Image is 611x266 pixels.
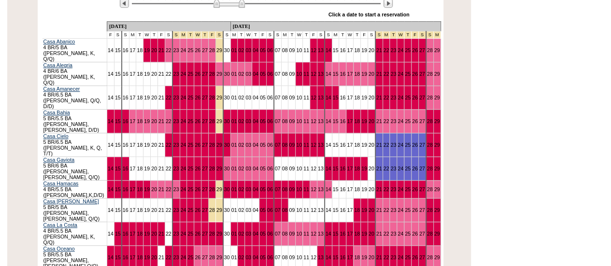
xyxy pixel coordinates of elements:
[108,118,114,124] a: 14
[130,166,136,171] a: 17
[434,95,440,100] a: 29
[231,118,237,124] a: 01
[303,118,309,124] a: 11
[173,166,179,171] a: 23
[384,118,389,124] a: 22
[123,186,128,192] a: 16
[340,95,345,100] a: 16
[43,39,75,44] a: Casa Abanico
[390,142,396,148] a: 23
[245,47,251,53] a: 03
[361,95,367,100] a: 19
[326,95,331,100] a: 14
[405,71,411,77] a: 25
[347,71,353,77] a: 17
[123,118,128,124] a: 16
[398,166,403,171] a: 24
[282,166,288,171] a: 08
[333,142,339,148] a: 15
[187,118,193,124] a: 25
[398,47,403,53] a: 24
[390,166,396,171] a: 23
[376,142,382,148] a: 21
[318,47,324,53] a: 13
[398,142,403,148] a: 24
[390,95,396,100] a: 23
[123,142,128,148] a: 16
[108,186,114,192] a: 14
[173,186,179,192] a: 23
[398,71,403,77] a: 24
[216,142,222,148] a: 29
[231,166,237,171] a: 01
[187,142,193,148] a: 25
[43,86,80,92] a: Casa Amanecer
[209,142,215,148] a: 28
[238,95,244,100] a: 02
[130,95,136,100] a: 17
[144,71,150,77] a: 19
[419,166,425,171] a: 27
[296,71,302,77] a: 10
[419,47,425,53] a: 27
[369,142,374,148] a: 20
[427,142,433,148] a: 28
[267,142,273,148] a: 06
[427,118,433,124] a: 28
[245,142,251,148] a: 03
[253,71,258,77] a: 04
[303,47,309,53] a: 11
[311,118,316,124] a: 12
[130,142,136,148] a: 17
[253,166,258,171] a: 04
[390,71,396,77] a: 23
[238,166,244,171] a: 02
[267,166,273,171] a: 06
[347,118,353,124] a: 17
[427,71,433,77] a: 28
[187,95,193,100] a: 25
[245,166,251,171] a: 03
[224,142,230,148] a: 30
[187,186,193,192] a: 25
[115,166,121,171] a: 15
[238,118,244,124] a: 02
[173,118,179,124] a: 23
[216,118,222,124] a: 29
[224,71,230,77] a: 30
[137,71,142,77] a: 18
[209,95,215,100] a: 28
[137,166,142,171] a: 18
[289,71,295,77] a: 09
[123,71,128,77] a: 16
[181,71,186,77] a: 24
[361,166,367,171] a: 19
[340,166,345,171] a: 16
[173,71,179,77] a: 23
[253,95,258,100] a: 04
[224,47,230,53] a: 30
[173,47,179,53] a: 23
[326,118,331,124] a: 14
[405,95,411,100] a: 25
[181,186,186,192] a: 24
[238,71,244,77] a: 02
[419,95,425,100] a: 27
[390,118,396,124] a: 23
[115,71,121,77] a: 15
[216,47,222,53] a: 29
[187,71,193,77] a: 25
[43,133,69,139] a: Casa Cielo
[238,47,244,53] a: 02
[123,47,128,53] a: 16
[137,118,142,124] a: 18
[376,166,382,171] a: 21
[195,71,200,77] a: 26
[303,95,309,100] a: 11
[340,142,345,148] a: 16
[231,71,237,77] a: 01
[384,71,389,77] a: 22
[275,71,281,77] a: 07
[354,47,360,53] a: 18
[195,118,200,124] a: 26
